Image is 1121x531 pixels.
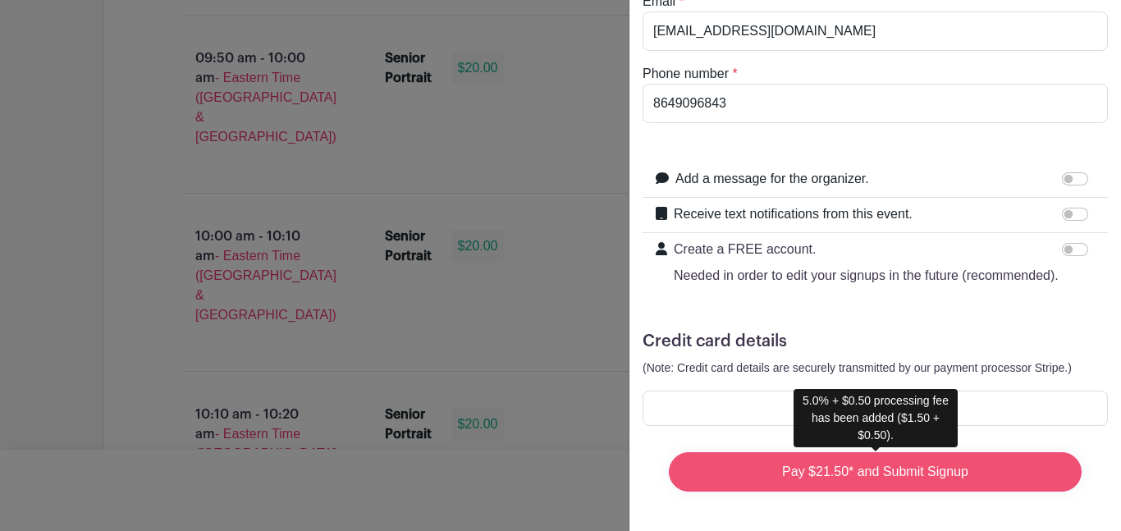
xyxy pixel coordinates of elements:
[643,361,1072,374] small: (Note: Credit card details are securely transmitted by our payment processor Stripe.)
[643,332,1108,351] h5: Credit card details
[794,389,958,447] div: 5.0% + $0.50 processing fee has been added ($1.50 + $0.50).
[675,169,869,189] label: Add a message for the organizer.
[669,452,1082,492] input: Pay $21.50* and Submit Signup
[674,266,1059,286] p: Needed in order to edit your signups in the future (recommended).
[674,240,1059,259] p: Create a FREE account.
[643,64,729,84] label: Phone number
[653,401,1097,416] iframe: Secure card payment input frame
[674,204,913,224] label: Receive text notifications from this event.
